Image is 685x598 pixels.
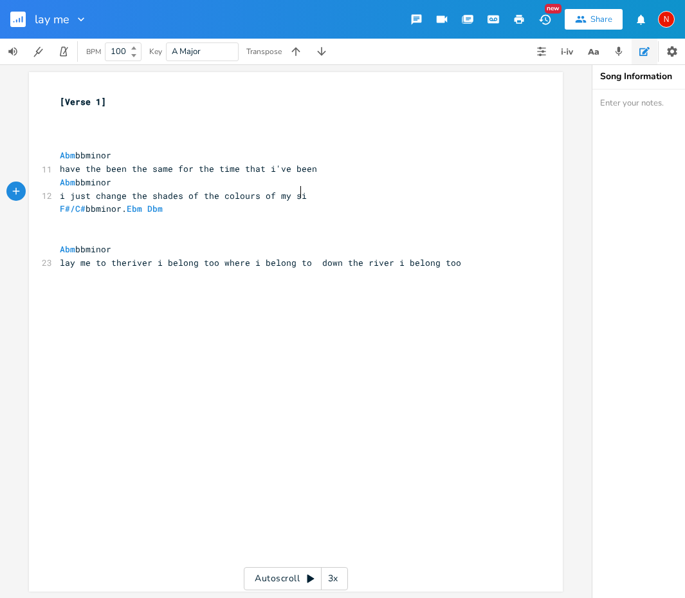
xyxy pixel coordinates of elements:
span: bbminor [60,149,111,161]
span: F#/C# [60,203,86,214]
button: Share [565,9,623,30]
div: Key [149,48,162,55]
span: A Major [172,46,201,57]
div: Share [590,14,612,25]
span: bbminor [60,176,111,188]
span: i just change the shades of the colours of my si [60,190,307,201]
span: have the been the same for the time that i've been [60,163,317,174]
button: N [658,5,675,34]
span: lay me [35,14,69,25]
span: Abm [60,149,75,161]
span: bbminor [60,243,111,255]
span: bbminor. [60,203,163,214]
span: Abm [60,176,75,188]
span: [Verse 1] [60,96,106,107]
div: 3x [322,567,345,590]
div: nadaluttienrico [658,11,675,28]
span: Ebm [127,203,142,214]
span: Dbm [147,203,163,214]
div: BPM [86,48,101,55]
span: lay me to theriver i belong too where i belong to down the river i belong too [60,257,461,268]
div: New [545,4,562,14]
span: Abm [60,243,75,255]
div: Autoscroll [244,567,348,590]
div: Transpose [246,48,282,55]
button: New [532,8,558,31]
